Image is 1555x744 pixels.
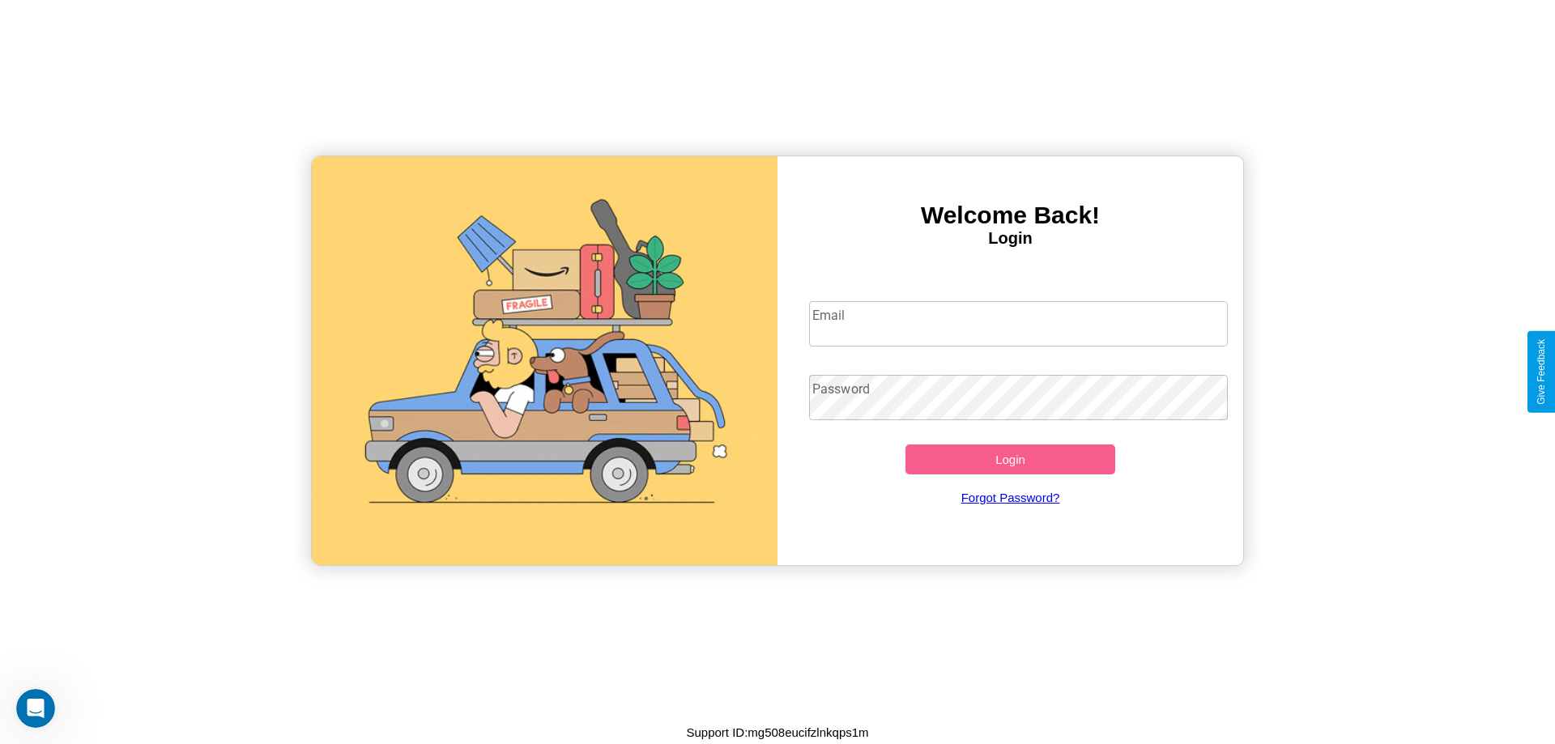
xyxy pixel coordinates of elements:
[16,689,55,728] iframe: Intercom live chat
[905,444,1115,474] button: Login
[777,229,1243,248] h4: Login
[801,474,1221,521] a: Forgot Password?
[686,721,868,743] p: Support ID: mg508eucifzlnkqps1m
[777,202,1243,229] h3: Welcome Back!
[312,156,777,565] img: gif
[1536,339,1547,405] div: Give Feedback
